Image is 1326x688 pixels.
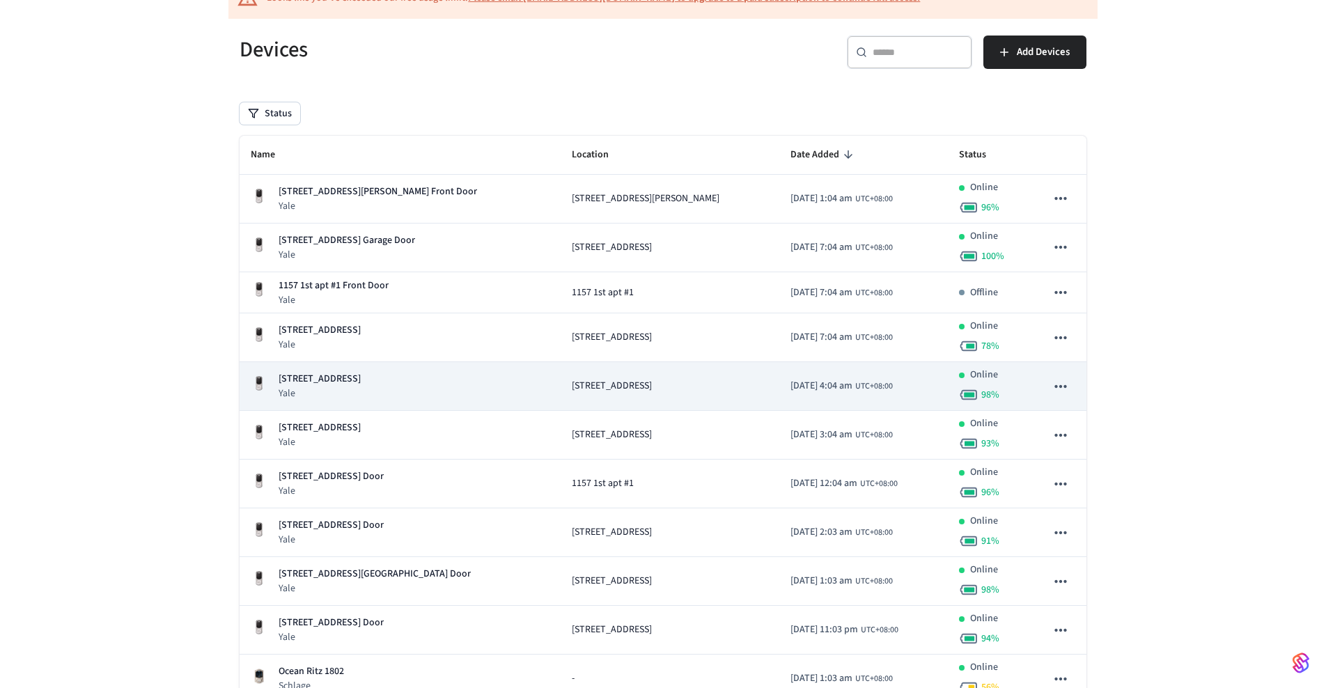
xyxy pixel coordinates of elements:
img: Yale Assure Touchscreen Wifi Smart Lock, Satin Nickel, Front [251,281,267,298]
span: [DATE] 2:03 am [790,525,852,540]
span: 91 % [981,534,999,548]
span: 98 % [981,388,999,402]
p: Yale [279,386,361,400]
span: UTC+08:00 [855,242,893,254]
p: Online [970,660,998,675]
span: 100 % [981,249,1004,263]
span: UTC+08:00 [855,526,893,539]
p: Yale [279,248,415,262]
img: Yale Assure Touchscreen Wifi Smart Lock, Satin Nickel, Front [251,424,267,441]
p: Yale [279,484,384,498]
img: Yale Assure Touchscreen Wifi Smart Lock, Satin Nickel, Front [251,237,267,253]
p: [STREET_ADDRESS] [279,372,361,386]
p: [STREET_ADDRESS] Door [279,518,384,533]
p: Online [970,319,998,334]
span: [STREET_ADDRESS][PERSON_NAME] [572,191,719,206]
img: Yale Assure Touchscreen Wifi Smart Lock, Satin Nickel, Front [251,473,267,490]
p: Yale [279,581,471,595]
span: 93 % [981,437,999,451]
p: Ocean Ritz 1802 [279,664,344,679]
span: UTC+08:00 [855,287,893,299]
span: 98 % [981,583,999,597]
span: [STREET_ADDRESS] [572,428,652,442]
span: [STREET_ADDRESS] [572,574,652,588]
span: [DATE] 11:03 pm [790,623,858,637]
span: 96 % [981,485,999,499]
span: [DATE] 7:04 am [790,240,852,255]
p: [STREET_ADDRESS][GEOGRAPHIC_DATA] Door [279,567,471,581]
p: [STREET_ADDRESS] Garage Door [279,233,415,248]
p: [STREET_ADDRESS] Door [279,469,384,484]
p: Yale [279,338,361,352]
p: Yale [279,630,384,644]
div: Etc/GMT-8 [790,574,893,588]
span: UTC+08:00 [855,673,893,685]
p: Yale [279,199,477,213]
span: Date Added [790,144,857,166]
p: Online [970,368,998,382]
span: [DATE] 3:04 am [790,428,852,442]
p: [STREET_ADDRESS] Door [279,616,384,630]
p: Online [970,611,998,626]
span: UTC+08:00 [855,429,893,441]
button: Add Devices [983,36,1086,69]
div: Etc/GMT-8 [790,286,893,300]
img: Yale Assure Touchscreen Wifi Smart Lock, Satin Nickel, Front [251,375,267,392]
img: Yale Assure Touchscreen Wifi Smart Lock, Satin Nickel, Front [251,327,267,343]
span: UTC+08:00 [860,478,898,490]
p: Online [970,180,998,195]
img: Yale Assure Touchscreen Wifi Smart Lock, Satin Nickel, Front [251,570,267,587]
div: Etc/GMT-8 [790,330,893,345]
span: 1157 1st apt #1 [572,286,634,300]
span: UTC+08:00 [855,193,893,205]
p: Online [970,416,998,431]
span: UTC+08:00 [855,331,893,344]
img: Yale Assure Touchscreen Wifi Smart Lock, Satin Nickel, Front [251,188,267,205]
img: SeamLogoGradient.69752ec5.svg [1293,652,1309,674]
div: Etc/GMT-8 [790,525,893,540]
span: [STREET_ADDRESS] [572,525,652,540]
p: Yale [279,533,384,547]
span: UTC+08:00 [855,575,893,588]
span: UTC+08:00 [855,380,893,393]
p: Online [970,563,998,577]
p: Offline [970,286,998,300]
div: Etc/GMT-8 [790,671,893,686]
img: Yale Assure Touchscreen Wifi Smart Lock, Satin Nickel, Front [251,522,267,538]
span: 94 % [981,632,999,646]
p: Online [970,229,998,244]
p: Online [970,465,998,480]
p: Yale [279,293,389,307]
span: 1157 1st apt #1 [572,476,634,491]
span: [DATE] 1:03 am [790,574,852,588]
img: Schlage Sense Smart Deadbolt with Camelot Trim, Front [251,668,267,685]
span: [STREET_ADDRESS] [572,623,652,637]
span: [DATE] 12:04 am [790,476,857,491]
div: Etc/GMT-8 [790,428,893,442]
span: [DATE] 7:04 am [790,330,852,345]
h5: Devices [240,36,655,64]
p: [STREET_ADDRESS] [279,323,361,338]
span: [DATE] 4:04 am [790,379,852,393]
span: 78 % [981,339,999,353]
span: Name [251,144,293,166]
span: 96 % [981,201,999,214]
span: - [572,671,575,686]
div: Etc/GMT-8 [790,476,898,491]
div: Etc/GMT-8 [790,240,893,255]
span: [STREET_ADDRESS] [572,240,652,255]
span: [DATE] 1:04 am [790,191,852,206]
span: [DATE] 1:03 am [790,671,852,686]
div: Etc/GMT-8 [790,191,893,206]
span: Add Devices [1017,43,1070,61]
div: Etc/GMT-8 [790,623,898,637]
span: [STREET_ADDRESS] [572,379,652,393]
span: [DATE] 7:04 am [790,286,852,300]
p: [STREET_ADDRESS][PERSON_NAME] Front Door [279,185,477,199]
span: Status [959,144,1004,166]
p: 1157 1st apt #1 Front Door [279,279,389,293]
p: Online [970,514,998,529]
div: Etc/GMT-8 [790,379,893,393]
img: Yale Assure Touchscreen Wifi Smart Lock, Satin Nickel, Front [251,619,267,636]
span: UTC+08:00 [861,624,898,636]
